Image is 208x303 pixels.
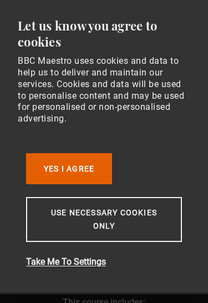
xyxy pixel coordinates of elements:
[26,255,106,269] button: Take Me To Settings
[26,197,182,242] button: Use necessary cookies only
[26,153,112,184] button: Yes I Agree
[18,18,190,49] div: Let us know you agree to cookies
[18,55,190,125] div: BBC Maestro uses cookies and data to help us to deliver and maintain our services. Cookies and da...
